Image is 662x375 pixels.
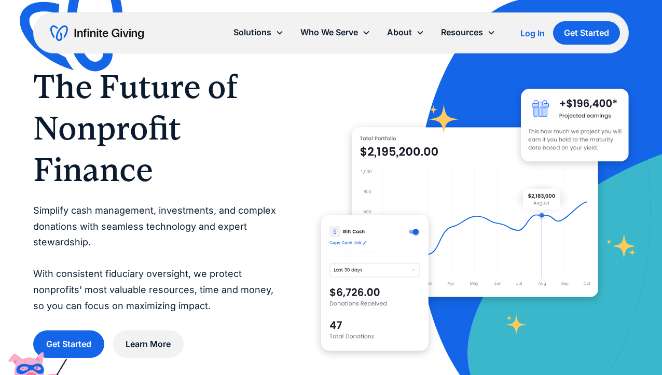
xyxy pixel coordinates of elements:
p: Simplify cash management, investments, and complex donations with seamless technology and expert ... [33,203,280,314]
a: home [50,25,144,41]
div: Who We Serve [292,21,379,44]
div: Solutions [233,25,271,39]
div: Resources [433,21,504,44]
div: Who We Serve [300,25,358,39]
div: About [387,25,412,39]
div: Log In [520,29,545,37]
div: Solutions [225,21,292,44]
a: Get Started [33,330,104,358]
div: Resources [441,25,483,39]
img: nonprofit donation platform [352,127,598,297]
img: donation software for nonprofits [321,215,429,351]
a: Get Started [553,21,620,45]
h1: The Future of Nonprofit Finance [33,66,280,190]
img: fundraising star [606,234,637,258]
a: Learn More [113,330,184,358]
a: Log In [520,27,545,39]
div: About [379,21,433,44]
